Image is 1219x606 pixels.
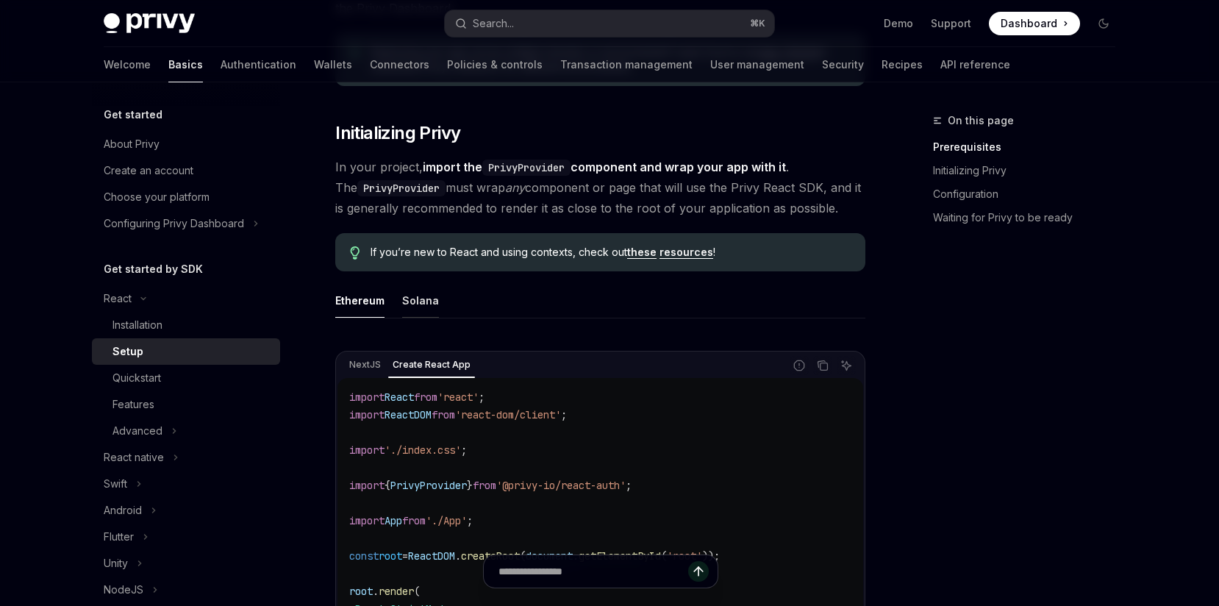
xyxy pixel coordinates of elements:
[822,47,864,82] a: Security
[349,549,379,563] span: const
[357,180,446,196] code: PrivyProvider
[579,549,661,563] span: getElementById
[168,47,203,82] a: Basics
[940,47,1010,82] a: API reference
[92,184,280,210] a: Choose your platform
[520,549,526,563] span: (
[667,549,702,563] span: 'root'
[92,497,280,524] button: Toggle Android section
[385,443,461,457] span: './index.css'
[104,260,203,278] h5: Get started by SDK
[92,577,280,603] button: Toggle NodeJS section
[349,514,385,527] span: import
[92,524,280,550] button: Toggle Flutter section
[385,514,402,527] span: App
[498,555,688,588] input: Ask a question...
[933,206,1127,229] a: Waiting for Privy to be ready
[379,549,402,563] span: root
[661,549,667,563] span: (
[414,391,437,404] span: from
[349,443,385,457] span: import
[473,15,514,32] div: Search...
[432,408,455,421] span: from
[561,408,567,421] span: ;
[402,514,426,527] span: from
[370,47,429,82] a: Connectors
[314,47,352,82] a: Wallets
[573,549,579,563] span: .
[92,285,280,312] button: Toggle React section
[92,131,280,157] a: About Privy
[92,471,280,497] button: Toggle Swift section
[790,356,809,375] button: Report incorrect code
[92,365,280,391] a: Quickstart
[948,112,1014,129] span: On this page
[408,549,455,563] span: ReactDOM
[455,408,561,421] span: 'react-dom/client'
[385,479,390,492] span: {
[526,549,573,563] span: document
[92,210,280,237] button: Toggle Configuring Privy Dashboard section
[335,121,460,145] span: Initializing Privy
[505,180,525,195] em: any
[931,16,971,31] a: Support
[104,581,143,599] div: NodeJS
[335,157,865,218] span: In your project, . The must wrap component or page that will use the Privy React SDK, and it is g...
[750,18,765,29] span: ⌘ K
[112,343,143,360] div: Setup
[627,246,657,259] a: these
[467,514,473,527] span: ;
[92,338,280,365] a: Setup
[402,283,439,318] div: Solana
[104,47,151,82] a: Welcome
[385,391,414,404] span: React
[402,549,408,563] span: =
[626,479,632,492] span: ;
[837,356,856,375] button: Ask AI
[349,479,385,492] span: import
[92,157,280,184] a: Create an account
[482,160,571,176] code: PrivyProvider
[350,246,360,260] svg: Tip
[221,47,296,82] a: Authentication
[104,162,193,179] div: Create an account
[461,443,467,457] span: ;
[104,290,132,307] div: React
[104,449,164,466] div: React native
[1001,16,1057,31] span: Dashboard
[882,47,923,82] a: Recipes
[104,555,128,572] div: Unity
[335,283,385,318] div: Ethereum
[445,10,774,37] button: Open search
[104,528,134,546] div: Flutter
[467,479,473,492] span: }
[702,549,720,563] span: ));
[1092,12,1115,35] button: Toggle dark mode
[104,135,160,153] div: About Privy
[92,550,280,577] button: Toggle Unity section
[104,502,142,519] div: Android
[104,215,244,232] div: Configuring Privy Dashboard
[92,312,280,338] a: Installation
[473,479,496,492] span: from
[496,479,626,492] span: '@privy-io/react-auth'
[112,396,154,413] div: Features
[112,369,161,387] div: Quickstart
[92,391,280,418] a: Features
[349,408,385,421] span: import
[688,561,709,582] button: Send message
[388,356,475,374] div: Create React App
[423,160,786,174] strong: import the component and wrap your app with it
[560,47,693,82] a: Transaction management
[112,316,162,334] div: Installation
[349,391,385,404] span: import
[390,479,467,492] span: PrivyProvider
[933,135,1127,159] a: Prerequisites
[479,391,485,404] span: ;
[104,475,127,493] div: Swift
[933,182,1127,206] a: Configuration
[426,514,467,527] span: './App'
[933,159,1127,182] a: Initializing Privy
[989,12,1080,35] a: Dashboard
[92,444,280,471] button: Toggle React native section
